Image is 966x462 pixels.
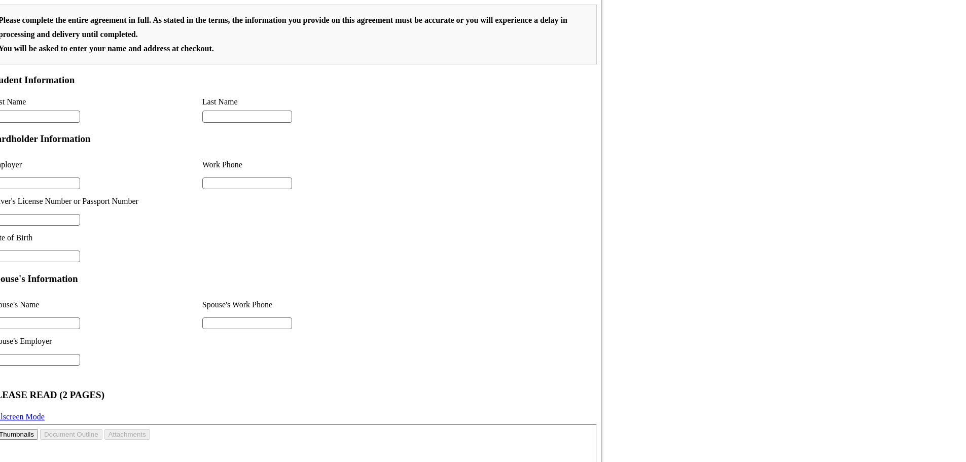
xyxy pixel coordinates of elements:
[53,6,108,13] span: Document Outline
[118,6,155,13] span: Attachments
[4,97,601,180] a: Page 2
[8,6,43,13] span: Thumbnails
[4,4,47,15] button: Thumbnails
[202,95,415,109] li: Last Name
[49,4,112,15] button: Document Outline
[202,294,415,316] li: Spouse's Work Phone
[114,4,159,15] button: Attachments
[202,154,415,176] li: Work Phone
[4,15,601,97] a: Page 1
